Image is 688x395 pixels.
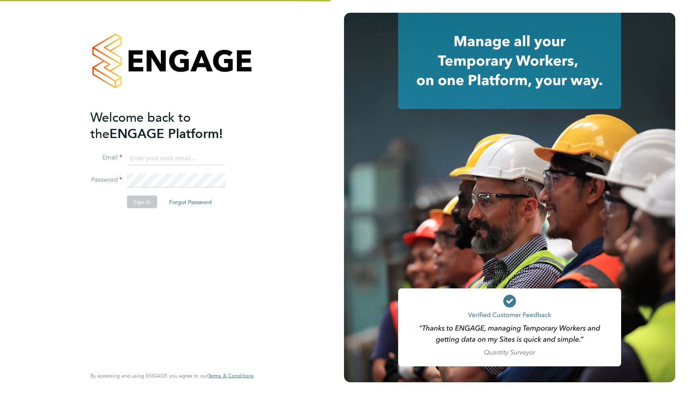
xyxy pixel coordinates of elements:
button: Sign In [127,196,157,208]
a: Terms & Conditions [208,373,254,379]
button: Forgot Password [163,196,218,208]
label: Email [90,154,122,162]
span: Welcome back to the [90,109,191,141]
span: By accessing and using ENGAGE you agree to our [90,372,254,379]
input: Enter your work email... [127,151,225,165]
label: Password [90,176,122,184]
h2: ENGAGE Platform! [90,109,246,142]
